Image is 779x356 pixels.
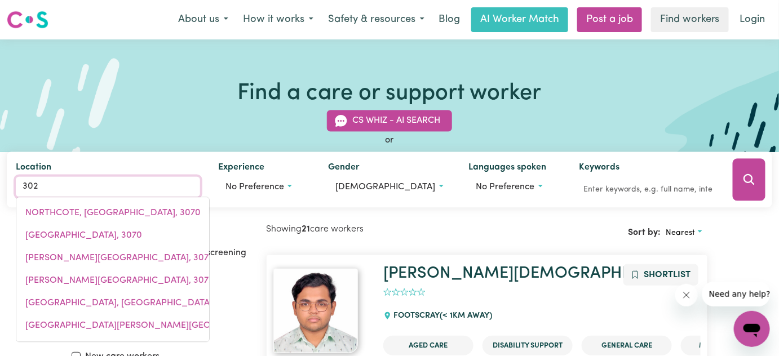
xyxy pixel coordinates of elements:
div: add rating by typing an integer from 0 to 5 or pressing arrow keys [383,286,426,299]
label: Gender [328,161,360,177]
b: 21 [302,225,311,234]
iframe: Button to launch messaging window [734,311,770,347]
button: CS Whiz - AI Search [327,110,452,132]
div: menu-options [16,197,210,342]
span: [GEOGRAPHIC_DATA], 3070 [25,232,142,241]
input: Enter a suburb [16,177,200,197]
span: [PERSON_NAME][GEOGRAPHIC_DATA], 3072 [25,277,213,286]
span: [PERSON_NAME][GEOGRAPHIC_DATA], 3071 [25,254,211,263]
a: GILBERTON, Victoria, 3072 [16,270,209,292]
a: [PERSON_NAME][DEMOGRAPHIC_DATA] [383,265,695,282]
iframe: Close message [675,284,698,306]
a: Post a job [577,7,642,32]
a: NORTHCOTE, Victoria, 3070 [16,202,209,225]
button: How it works [236,8,321,32]
span: Sort by: [628,228,661,237]
a: Careseekers logo [7,7,48,33]
label: Languages spoken [469,161,547,177]
li: Mental Health [681,336,771,355]
button: Add to shortlist [623,264,698,286]
label: Location [16,161,51,177]
a: NORTHLAND CENTRE, Victoria, 3072 [16,292,209,315]
label: Experience [218,161,264,177]
span: No preference [225,183,284,192]
div: FOOTSCRAY [383,301,499,331]
img: Careseekers logo [7,10,48,30]
span: Nearest [666,229,696,237]
a: Rakibul Islam [273,269,370,353]
span: [GEOGRAPHIC_DATA][PERSON_NAME][GEOGRAPHIC_DATA], 3072 [25,322,304,331]
li: General Care [582,336,672,355]
label: Keywords [579,161,619,177]
img: View Rakibul Islam's profile [273,269,358,353]
h1: Find a care or support worker [238,80,542,107]
li: Disability Support [483,336,573,355]
span: No preference [476,183,535,192]
a: PRESTON, Victoria, 3072 [16,315,209,337]
span: Need any help? [7,8,68,17]
a: Find workers [651,7,729,32]
span: NORTHCOTE, [GEOGRAPHIC_DATA], 3070 [25,209,201,218]
h2: Showing care workers [267,224,487,235]
a: THORNBURY, Victoria, 3071 [16,247,209,270]
button: Worker language preferences [469,177,561,198]
button: Safety & resources [321,8,432,32]
a: AI Worker Match [471,7,568,32]
iframe: Message from company [702,282,770,306]
div: or [7,134,772,148]
span: Shortlist [644,270,691,279]
button: Worker experience options [218,177,310,198]
button: Sort search results [661,224,707,242]
button: About us [171,8,236,32]
span: (< 1km away) [440,311,493,320]
span: [DEMOGRAPHIC_DATA] [335,183,435,192]
li: Aged Care [383,336,473,355]
span: [GEOGRAPHIC_DATA], [GEOGRAPHIC_DATA], 3072 [25,299,237,308]
a: Blog [432,7,467,32]
a: NORTHCOTE SOUTH, Victoria, 3070 [16,225,209,247]
button: Search [733,159,765,201]
input: Enter keywords, e.g. full name, interests [579,181,717,199]
button: Worker gender preference [328,177,450,198]
a: Login [733,7,772,32]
